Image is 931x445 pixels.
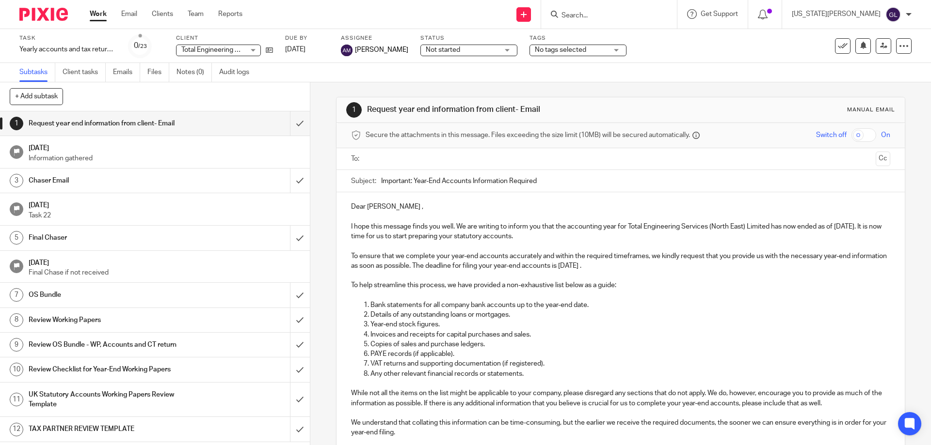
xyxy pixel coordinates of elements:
[138,44,147,49] small: /23
[10,313,23,327] div: 8
[29,362,196,377] h1: Review Checklist for Year-End Working Papers
[351,176,376,186] label: Subject:
[29,116,196,131] h1: Request year end information from client- Email
[121,9,137,19] a: Email
[176,34,273,42] label: Client
[370,369,890,379] p: Any other relevant financial records or statements.
[285,46,305,53] span: [DATE]
[29,141,300,153] h1: [DATE]
[366,130,690,140] span: Secure the attachments in this message. Files exceeding the size limit (10MB) will be secured aut...
[29,173,196,188] h1: Chaser Email
[341,45,353,56] img: svg%3E
[561,12,648,20] input: Search
[218,9,242,19] a: Reports
[370,300,890,310] p: Bank statements for all company bank accounts up to the year-end date.
[351,388,890,408] p: While not all the items on the list might be applicable to your company, please disregard any sec...
[29,338,196,352] h1: Review OS Bundle - WP, Accounts and CT return
[426,46,460,53] span: Not started
[847,106,895,114] div: Manual email
[10,393,23,406] div: 11
[701,11,738,17] span: Get Support
[29,422,196,436] h1: TAX PARTNER REVIEW TEMPLATE
[29,198,300,210] h1: [DATE]
[10,288,23,302] div: 7
[370,349,890,359] p: PAYE records (if applicable).
[876,152,890,166] button: Cc
[29,230,196,245] h1: Final Chaser
[219,63,257,82] a: Audit logs
[881,130,890,140] span: On
[285,34,329,42] label: Due by
[29,313,196,327] h1: Review Working Papers
[10,174,23,187] div: 3
[10,231,23,245] div: 5
[181,46,358,53] span: Total Engineering Services ([GEOGRAPHIC_DATA]) Limited
[10,363,23,376] div: 10
[351,251,890,271] p: To ensure that we complete your year-end accounts accurately and within the required timeframes, ...
[113,63,140,82] a: Emails
[134,40,147,51] div: 0
[535,46,586,53] span: No tags selected
[351,280,890,290] p: To help streamline this process, we have provided a non-exhaustive list below as a guide:
[152,9,173,19] a: Clients
[29,288,196,302] h1: OS Bundle
[420,34,517,42] label: Status
[63,63,106,82] a: Client tasks
[29,256,300,268] h1: [DATE]
[355,45,408,55] span: [PERSON_NAME]
[885,7,901,22] img: svg%3E
[19,45,116,54] div: Yearly accounts and tax return 2024
[177,63,212,82] a: Notes (0)
[29,211,300,220] p: Task 22
[10,88,63,105] button: + Add subtask
[370,320,890,329] p: Year-end stock figures.
[351,202,890,212] p: Dear [PERSON_NAME] ,
[29,153,300,163] p: Information gathered
[370,359,890,368] p: VAT returns and supporting documentation (if registered).
[816,130,847,140] span: Switch off
[19,34,116,42] label: Task
[29,387,196,412] h1: UK Statutory Accounts Working Papers Review Template
[19,8,68,21] img: Pixie
[188,9,204,19] a: Team
[10,338,23,352] div: 9
[10,117,23,130] div: 1
[19,63,55,82] a: Subtasks
[351,418,890,438] p: We understand that collating this information can be time-consuming, but the earlier we receive t...
[792,9,881,19] p: [US_STATE][PERSON_NAME]
[370,330,890,339] p: Invoices and receipts for capital purchases and sales.
[351,154,362,164] label: To:
[370,339,890,349] p: Copies of sales and purchase ledgers.
[367,105,642,115] h1: Request year end information from client- Email
[147,63,169,82] a: Files
[346,102,362,118] div: 1
[370,310,890,320] p: Details of any outstanding loans or mortgages.
[90,9,107,19] a: Work
[351,222,890,242] p: I hope this message finds you well. We are writing to inform you that the accounting year for Tot...
[530,34,626,42] label: Tags
[341,34,408,42] label: Assignee
[29,268,300,277] p: Final Chase if not received
[10,423,23,436] div: 12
